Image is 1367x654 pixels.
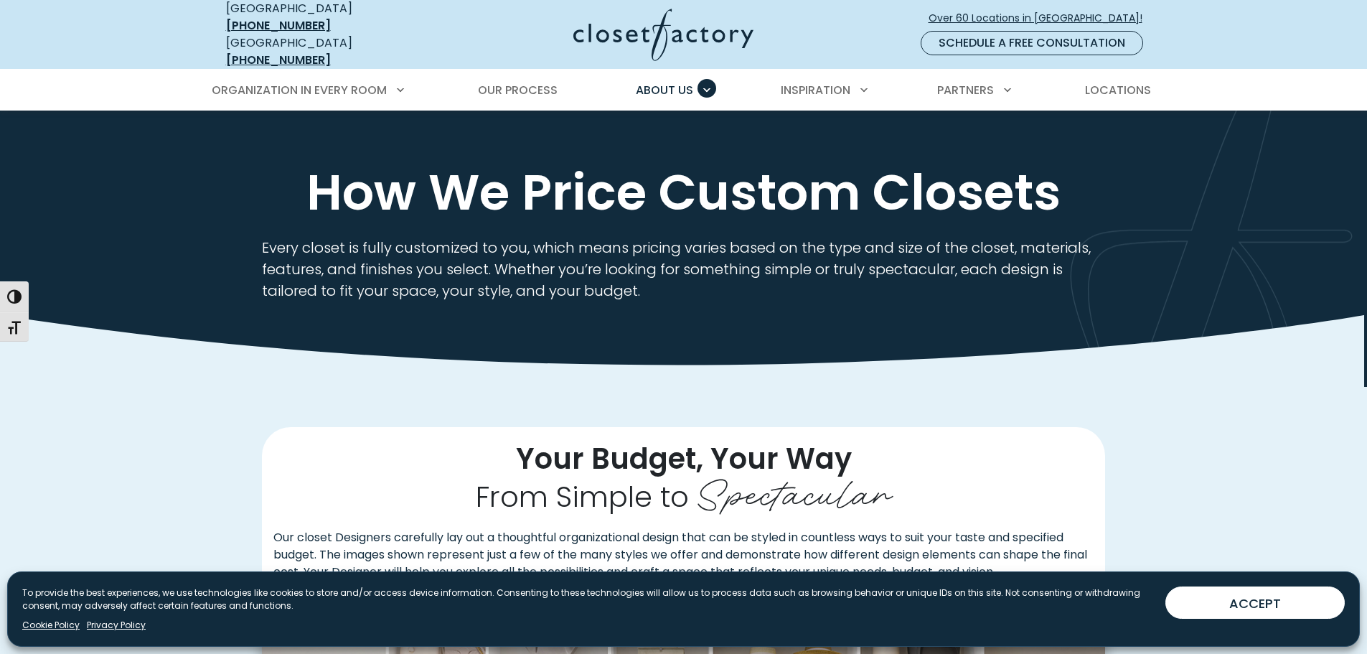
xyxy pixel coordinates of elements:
button: ACCEPT [1165,587,1345,619]
a: Over 60 Locations in [GEOGRAPHIC_DATA]! [928,6,1155,31]
p: Every closet is fully customized to you, which means pricing varies based on the type and size of... [262,237,1105,302]
h1: How We Price Custom Closets [223,165,1145,220]
div: [GEOGRAPHIC_DATA] [226,34,434,69]
span: Over 60 Locations in [GEOGRAPHIC_DATA]! [929,11,1154,26]
nav: Primary Menu [202,70,1166,111]
span: Partners [937,82,994,98]
span: Your Budget, Your Way [516,439,852,479]
a: Cookie Policy [22,619,80,632]
span: From Simple to [476,477,689,517]
span: Locations [1085,82,1151,98]
p: To provide the best experiences, we use technologies like cookies to store and/or access device i... [22,587,1154,612]
a: Schedule a Free Consultation [921,31,1143,55]
span: Inspiration [781,82,850,98]
img: Closet Factory Logo [573,9,753,61]
a: [PHONE_NUMBER] [226,17,331,34]
span: Our Process [478,82,558,98]
a: [PHONE_NUMBER] [226,52,331,68]
span: About Us [636,82,693,98]
p: Our closet Designers carefully lay out a thoughtful organizational design that can be styled in c... [262,529,1105,592]
a: Privacy Policy [87,619,146,632]
span: Organization in Every Room [212,82,387,98]
span: Spectacular [696,462,892,519]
